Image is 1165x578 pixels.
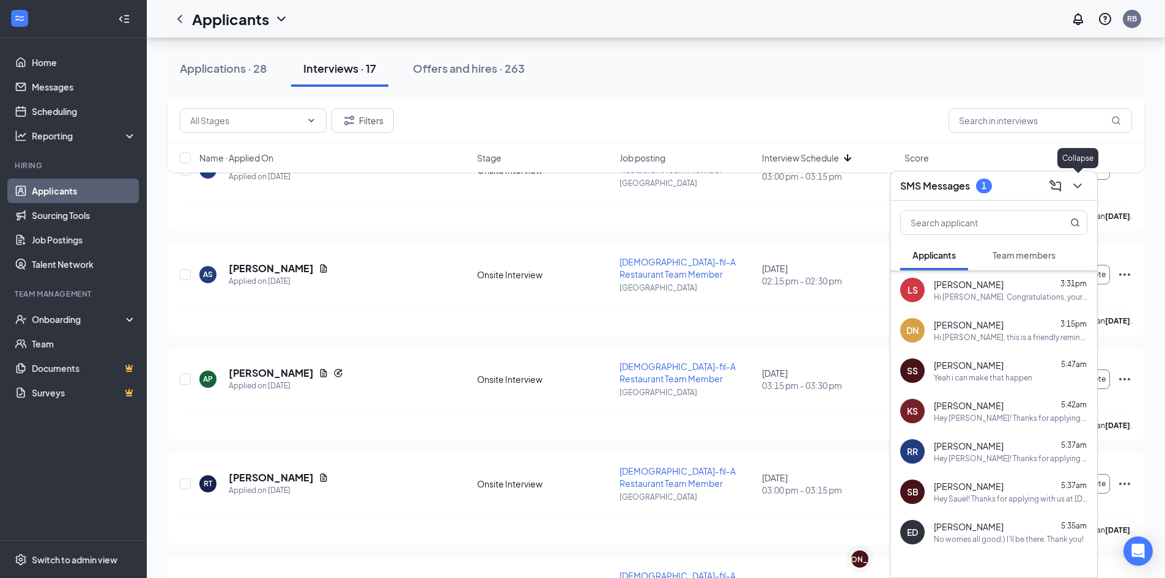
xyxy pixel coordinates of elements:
[762,367,897,391] div: [DATE]
[1123,536,1153,566] div: Open Intercom Messenger
[762,472,897,496] div: [DATE]
[907,405,918,417] div: KS
[901,211,1046,234] input: Search applicant
[619,387,755,398] p: [GEOGRAPHIC_DATA]
[619,283,755,293] p: [GEOGRAPHIC_DATA]
[1105,421,1130,430] b: [DATE]
[934,413,1087,423] div: Hey [PERSON_NAME]! Thanks for applying with us at [DEMOGRAPHIC_DATA]-fil-A [GEOGRAPHIC_DATA] in [...
[319,473,328,483] svg: Document
[934,332,1087,343] div: Hi [PERSON_NAME], this is a friendly reminder. Your interview with [DEMOGRAPHIC_DATA]-fil-A for [...
[32,203,136,228] a: Sourcing Tools
[907,526,918,538] div: ED
[907,365,918,377] div: SS
[934,521,1004,533] span: [PERSON_NAME]
[32,75,136,99] a: Messages
[1098,12,1112,26] svg: QuestionInfo
[1117,476,1132,491] svg: Ellipses
[762,275,897,287] span: 02:15 pm - 02:30 pm
[934,480,1004,492] span: [PERSON_NAME]
[1127,13,1137,24] div: RB
[204,478,212,489] div: RT
[1061,360,1087,369] span: 5:47am
[274,12,289,26] svg: ChevronDown
[908,284,918,296] div: LS
[413,61,525,76] div: Offers and hires · 263
[190,114,301,127] input: All Stages
[15,289,134,299] div: Team Management
[229,262,314,275] h5: [PERSON_NAME]
[477,373,612,385] div: Onsite Interview
[15,554,27,566] svg: Settings
[904,152,929,164] span: Score
[333,368,343,378] svg: Reapply
[229,380,343,392] div: Applied on [DATE]
[342,113,357,128] svg: Filter
[32,228,136,252] a: Job Postings
[1071,12,1085,26] svg: Notifications
[229,275,328,287] div: Applied on [DATE]
[319,264,328,273] svg: Document
[1117,267,1132,282] svg: Ellipses
[32,356,136,380] a: DocumentsCrown
[32,130,137,142] div: Reporting
[319,368,328,378] svg: Document
[477,152,501,164] span: Stage
[949,108,1132,133] input: Search in interviews
[1046,176,1065,196] button: ComposeMessage
[840,150,855,165] svg: ArrowDown
[331,108,394,133] button: Filter Filters
[762,152,839,164] span: Interview Schedule
[1068,176,1087,196] button: ChevronDown
[303,61,376,76] div: Interviews · 17
[934,453,1087,464] div: Hey [PERSON_NAME]! Thanks for applying with us at [DEMOGRAPHIC_DATA]-fil-A [GEOGRAPHIC_DATA] in [...
[1105,316,1130,325] b: [DATE]
[32,50,136,75] a: Home
[1061,400,1087,409] span: 5:42am
[934,440,1004,452] span: [PERSON_NAME]
[1061,440,1087,450] span: 5:37am
[934,372,1032,383] div: Yeah i can make that happen
[199,152,273,164] span: Name · Applied On
[32,313,126,325] div: Onboarding
[1057,148,1098,168] div: Collapse
[15,130,27,142] svg: Analysis
[477,478,612,490] div: Onsite Interview
[934,319,1004,331] span: [PERSON_NAME]
[32,99,136,124] a: Scheduling
[1070,218,1080,228] svg: MagnifyingGlass
[934,292,1087,302] div: Hi [PERSON_NAME]. Congratulations, your onsite interview with [DEMOGRAPHIC_DATA]-fil-A for [DEMOG...
[1048,179,1063,193] svg: ComposeMessage
[15,160,134,171] div: Hiring
[1105,212,1130,221] b: [DATE]
[477,269,612,281] div: Onsite Interview
[1105,525,1130,535] b: [DATE]
[934,534,1084,544] div: No worries all good:) I'll be there. Thank you!
[306,116,316,125] svg: ChevronDown
[906,324,919,336] div: DN
[619,465,736,489] span: [DEMOGRAPHIC_DATA]-fil-A Restaurant Team Member
[762,379,897,391] span: 03:15 pm - 03:30 pm
[13,12,26,24] svg: WorkstreamLogo
[172,12,187,26] svg: ChevronLeft
[32,332,136,356] a: Team
[203,269,213,280] div: AS
[32,554,117,566] div: Switch to admin view
[118,13,130,25] svg: Collapse
[829,554,892,565] div: [PERSON_NAME]
[229,484,328,497] div: Applied on [DATE]
[32,252,136,276] a: Talent Network
[912,250,956,261] span: Applicants
[229,471,314,484] h5: [PERSON_NAME]
[993,250,1056,261] span: Team members
[203,374,213,384] div: AP
[192,9,269,29] h1: Applicants
[982,180,986,191] div: 1
[619,152,665,164] span: Job posting
[1061,481,1087,490] span: 5:37am
[762,484,897,496] span: 03:00 pm - 03:15 pm
[1061,521,1087,530] span: 5:35am
[900,179,970,193] h3: SMS Messages
[229,366,314,380] h5: [PERSON_NAME]
[32,179,136,203] a: Applicants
